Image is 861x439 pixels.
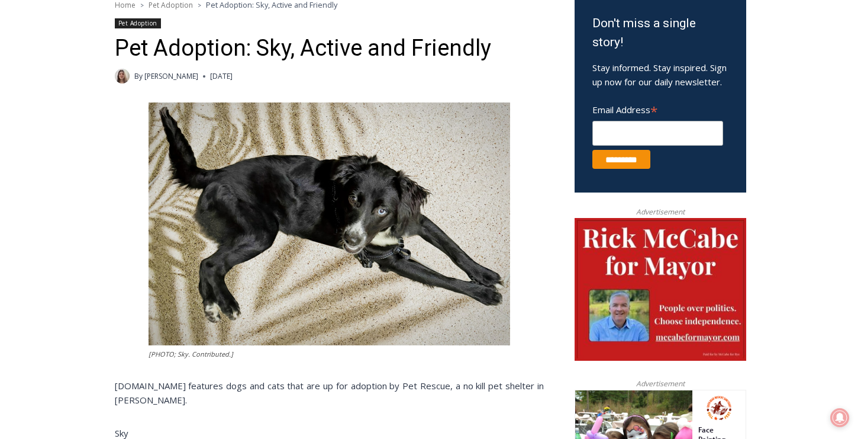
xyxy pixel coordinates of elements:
span: By [134,71,143,82]
div: 6 [138,100,143,112]
label: Email Address [592,98,723,119]
a: Pet Adoption [115,18,161,28]
span: > [198,1,201,9]
p: Stay informed. Stay inspired. Sign up now for our daily newsletter. [592,60,728,89]
span: Advertisement [624,378,696,389]
img: McCabe for Mayor [575,218,746,361]
img: [PHOTO; Sky. Contributed.] [149,102,510,345]
time: [DATE] [210,71,233,82]
a: Author image [115,69,130,84]
a: [PERSON_NAME] Read Sanctuary Fall Fest: [DATE] [1,118,171,148]
span: [DOMAIN_NAME] features dogs and cats that are up for adoption by Pet Rescue, a no kill pet shelte... [115,380,544,406]
div: Apply Now <> summer and RHS senior internships available [299,1,559,115]
span: Advertisement [624,206,696,217]
div: Face Painting [124,35,165,97]
span: Intern @ [DOMAIN_NAME] [309,118,549,145]
img: (PHOTO: MyRye.com intern Amélie Coghlan, 2025. Contributed.) [115,69,130,84]
div: 3 [124,100,129,112]
div: / [132,100,135,112]
a: Intern @ [DOMAIN_NAME] [285,115,573,148]
figcaption: [PHOTO; Sky. Contributed.] [149,349,510,360]
h4: [PERSON_NAME] Read Sanctuary Fall Fest: [DATE] [9,119,151,146]
h3: Don't miss a single story! [592,14,728,52]
a: [PERSON_NAME] [144,71,198,81]
h1: Pet Adoption: Sky, Active and Friendly [115,35,544,62]
span: > [140,1,144,9]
